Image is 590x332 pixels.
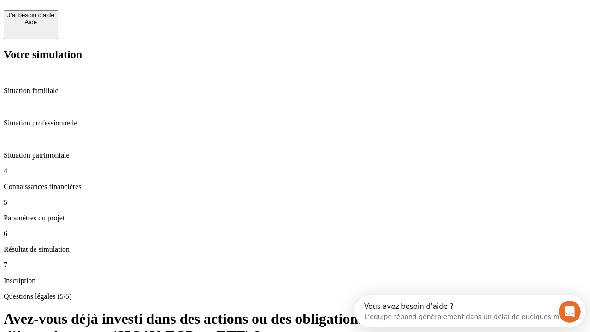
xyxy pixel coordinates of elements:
[4,277,586,285] p: Inscription
[10,8,227,15] div: Vous avez besoin d’aide ?
[4,48,586,61] h2: Votre simulation
[4,119,586,127] p: Situation professionnelle
[7,18,54,25] div: Aide
[7,12,54,18] div: J’ai besoin d'aide
[4,151,586,160] p: Situation patrimoniale
[4,292,586,301] p: Questions légales (5/5)
[4,245,586,254] p: Résultat de simulation
[4,183,586,191] p: Connaissances financières
[4,87,586,95] p: Situation familiale
[10,15,227,25] div: L’équipe répond généralement dans un délai de quelques minutes.
[4,4,254,29] div: Ouvrir le Messenger Intercom
[4,10,58,39] button: J’ai besoin d'aideAide
[4,261,586,269] p: 7
[559,301,581,323] iframe: Intercom live chat
[4,230,586,238] p: 6
[4,167,586,175] p: 4
[4,214,586,222] p: Paramètres du projet
[354,295,585,327] iframe: Intercom live chat discovery launcher
[4,198,586,207] p: 5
